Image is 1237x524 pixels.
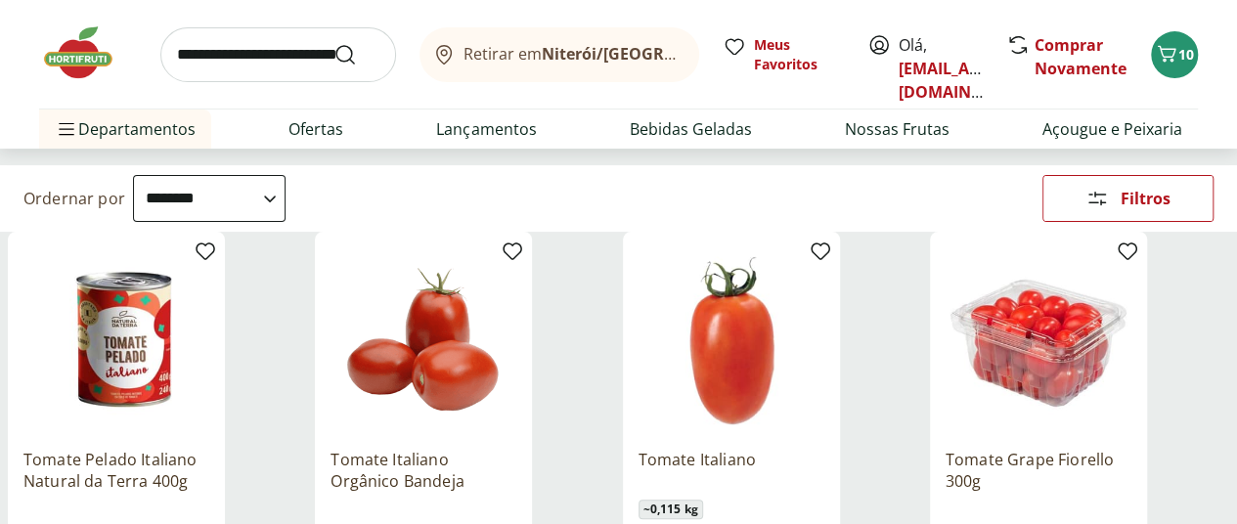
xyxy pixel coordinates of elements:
svg: Abrir Filtros [1085,187,1109,210]
input: search [160,27,396,82]
span: ~ 0,115 kg [639,500,703,519]
img: Tomate Italiano Orgânico Bandeja [331,247,516,433]
a: Meus Favoritos [723,35,844,74]
a: Bebidas Geladas [630,117,752,141]
span: Filtros [1121,191,1171,206]
a: [EMAIL_ADDRESS][DOMAIN_NAME] [899,58,1035,103]
button: Carrinho [1151,31,1198,78]
a: Comprar Novamente [1035,34,1127,79]
button: Retirar emNiterói/[GEOGRAPHIC_DATA] [420,27,699,82]
span: Departamentos [55,106,196,153]
span: Retirar em [464,45,680,63]
a: Tomate Pelado Italiano Natural da Terra 400g [23,449,209,492]
span: Meus Favoritos [754,35,844,74]
a: Ofertas [288,117,343,141]
img: Hortifruti [39,23,137,82]
button: Submit Search [333,43,380,66]
a: Tomate Italiano [639,449,824,492]
span: 10 [1178,45,1194,64]
a: Lançamentos [436,117,536,141]
span: Olá, [899,33,986,104]
label: Ordernar por [23,188,125,209]
button: Filtros [1042,175,1214,222]
a: Açougue e Peixaria [1042,117,1182,141]
img: Tomate Grape Fiorello 300g [946,247,1131,433]
a: Tomate Italiano Orgânico Bandeja [331,449,516,492]
a: Nossas Frutas [845,117,950,141]
img: Tomate Pelado Italiano Natural da Terra 400g [23,247,209,433]
button: Menu [55,106,78,153]
a: Tomate Grape Fiorello 300g [946,449,1131,492]
img: Tomate Italiano [639,247,824,433]
b: Niterói/[GEOGRAPHIC_DATA] [542,43,765,65]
